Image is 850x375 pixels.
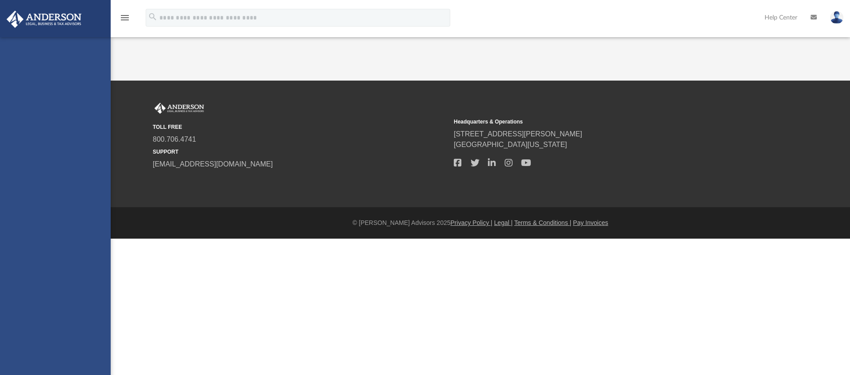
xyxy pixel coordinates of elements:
img: Anderson Advisors Platinum Portal [4,11,84,28]
a: [STREET_ADDRESS][PERSON_NAME] [454,130,582,138]
img: Anderson Advisors Platinum Portal [153,103,206,114]
a: 800.706.4741 [153,135,196,143]
a: Legal | [494,219,513,226]
i: search [148,12,158,22]
i: menu [120,12,130,23]
a: [EMAIL_ADDRESS][DOMAIN_NAME] [153,160,273,168]
small: SUPPORT [153,148,448,156]
a: [GEOGRAPHIC_DATA][US_STATE] [454,141,567,148]
div: © [PERSON_NAME] Advisors 2025 [111,218,850,228]
img: User Pic [830,11,843,24]
a: Terms & Conditions | [514,219,572,226]
a: Pay Invoices [573,219,608,226]
a: Privacy Policy | [451,219,493,226]
small: Headquarters & Operations [454,118,749,126]
small: TOLL FREE [153,123,448,131]
a: menu [120,17,130,23]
